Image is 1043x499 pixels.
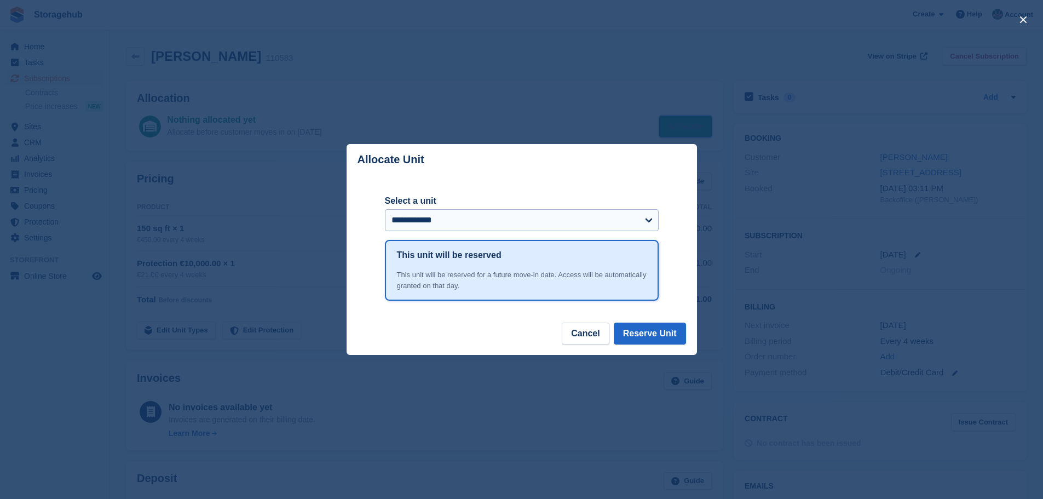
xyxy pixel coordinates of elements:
[1015,11,1032,28] button: close
[614,323,686,345] button: Reserve Unit
[358,153,424,166] p: Allocate Unit
[397,249,502,262] h1: This unit will be reserved
[385,194,659,208] label: Select a unit
[562,323,609,345] button: Cancel
[397,269,647,291] div: This unit will be reserved for a future move-in date. Access will be automatically granted on tha...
